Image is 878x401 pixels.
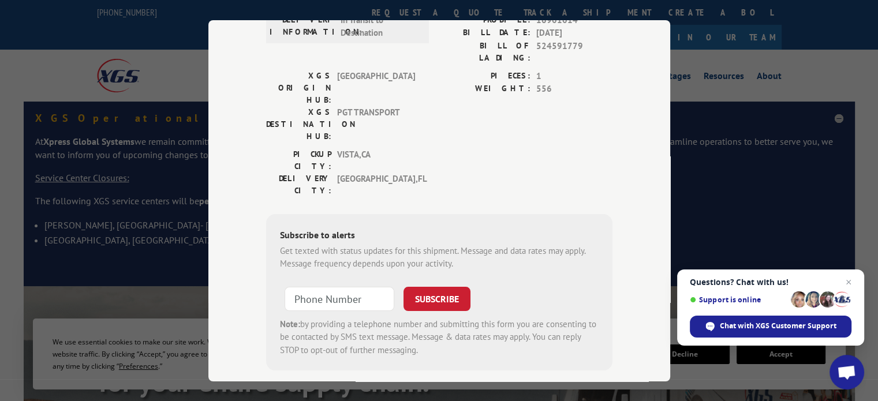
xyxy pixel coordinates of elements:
[536,83,612,96] span: 556
[536,39,612,63] span: 524591779
[266,106,331,142] label: XGS DESTINATION HUB:
[690,316,851,338] span: Chat with XGS Customer Support
[439,39,530,63] label: BILL OF LADING:
[337,69,415,106] span: [GEOGRAPHIC_DATA]
[720,321,836,331] span: Chat with XGS Customer Support
[337,106,415,142] span: PGT TRANSPORT
[337,148,415,172] span: VISTA , CA
[830,355,864,389] a: Open chat
[690,278,851,287] span: Questions? Chat with us!
[439,27,530,40] label: BILL DATE:
[280,317,599,357] div: by providing a telephone number and submitting this form you are consenting to be contacted by SM...
[439,83,530,96] label: WEIGHT:
[280,227,599,244] div: Subscribe to alerts
[536,13,612,27] span: 16901014
[280,318,300,329] strong: Note:
[403,286,470,310] button: SUBSCRIBE
[439,69,530,83] label: PIECES:
[439,13,530,27] label: PROBILL:
[536,27,612,40] span: [DATE]
[337,172,415,196] span: [GEOGRAPHIC_DATA] , FL
[341,13,419,39] span: In Transit to Destination
[266,148,331,172] label: PICKUP CITY:
[536,69,612,83] span: 1
[280,244,599,270] div: Get texted with status updates for this shipment. Message and data rates may apply. Message frequ...
[270,13,335,39] label: DELIVERY INFORMATION:
[266,172,331,196] label: DELIVERY CITY:
[285,286,394,310] input: Phone Number
[690,295,787,304] span: Support is online
[266,69,331,106] label: XGS ORIGIN HUB:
